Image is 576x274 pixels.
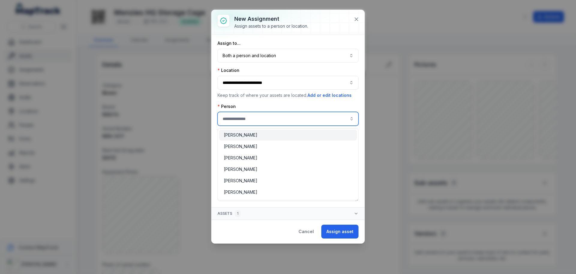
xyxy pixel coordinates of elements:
[217,112,358,126] input: assignment-add:person-label
[224,178,257,184] span: [PERSON_NAME]
[224,166,257,172] span: [PERSON_NAME]
[224,189,257,195] span: [PERSON_NAME]
[224,143,257,149] span: [PERSON_NAME]
[224,155,257,161] span: [PERSON_NAME]
[224,132,257,138] span: [PERSON_NAME]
